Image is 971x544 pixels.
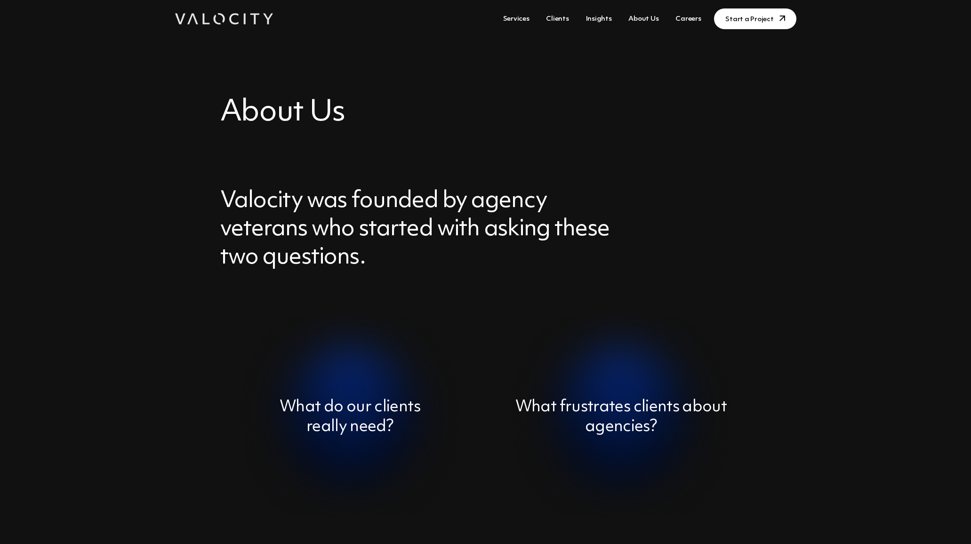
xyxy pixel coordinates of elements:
[672,10,705,28] a: Careers
[582,10,616,28] a: Insights
[277,397,424,437] h4: What do our clients really need?
[542,10,572,28] a: Clients
[175,13,273,24] img: Valocity Digital
[491,397,751,437] h4: What frustrates clients about agencies?
[220,94,751,131] h2: About Us
[220,187,618,272] h3: Valocity was founded by agency veterans who started with asking these two questions.
[625,10,662,28] a: About Us
[499,10,533,28] a: Services
[714,8,796,29] a: Start a Project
